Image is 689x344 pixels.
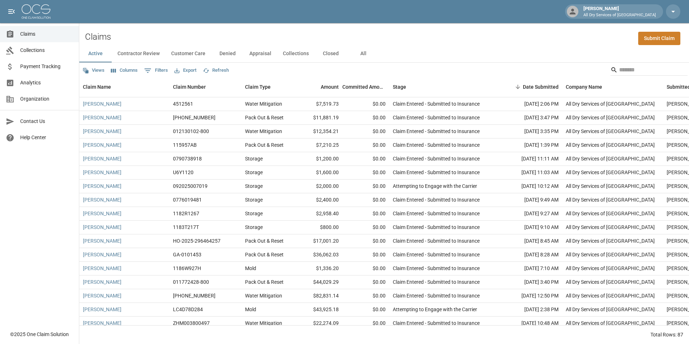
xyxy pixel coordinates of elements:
[245,251,284,258] div: Pack Out & Reset
[566,292,655,299] div: All Dry Services of Atlanta
[173,196,202,203] div: 0776019481
[173,224,199,231] div: 1183T217T
[83,169,121,176] a: [PERSON_NAME]
[342,262,389,275] div: $0.00
[83,100,121,107] a: [PERSON_NAME]
[342,193,389,207] div: $0.00
[81,65,106,76] button: Views
[342,180,389,193] div: $0.00
[85,32,111,42] h2: Claims
[638,32,680,45] a: Submit Claim
[83,251,121,258] a: [PERSON_NAME]
[393,319,480,327] div: Claim Entered - Submitted to Insurance
[173,100,193,107] div: 4512561
[83,237,121,244] a: [PERSON_NAME]
[566,114,655,121] div: All Dry Services of Atlanta
[566,77,602,97] div: Company Name
[497,97,562,111] div: [DATE] 2:06 PM
[497,180,562,193] div: [DATE] 10:12 AM
[562,77,663,97] div: Company Name
[245,196,263,203] div: Storage
[566,319,655,327] div: All Dry Services of Atlanta
[10,331,69,338] div: © 2025 One Claim Solution
[497,138,562,152] div: [DATE] 1:39 PM
[245,114,284,121] div: Pack Out & Reset
[295,125,342,138] div: $12,354.21
[201,65,231,76] button: Refresh
[566,155,655,162] div: All Dry Services of Atlanta
[83,319,121,327] a: [PERSON_NAME]
[610,64,688,77] div: Search
[342,248,389,262] div: $0.00
[393,251,480,258] div: Claim Entered - Submitted to Insurance
[566,251,655,258] div: All Dry Services of Atlanta
[342,234,389,248] div: $0.00
[20,95,73,103] span: Organization
[497,221,562,234] div: [DATE] 9:10 AM
[173,77,206,97] div: Claim Number
[173,265,201,272] div: 1186W927H
[20,47,73,54] span: Collections
[83,306,121,313] a: [PERSON_NAME]
[295,248,342,262] div: $36,062.03
[173,155,202,162] div: 0790738918
[295,111,342,125] div: $11,881.19
[497,207,562,221] div: [DATE] 9:27 AM
[173,292,215,299] div: 01-009-039836
[393,224,480,231] div: Claim Entered - Submitted to Insurance
[393,210,480,217] div: Claim Entered - Submitted to Insurance
[79,45,689,62] div: dynamic tabs
[245,77,271,97] div: Claim Type
[497,193,562,207] div: [DATE] 9:49 AM
[393,169,480,176] div: Claim Entered - Submitted to Insurance
[295,262,342,275] div: $1,336.20
[342,77,389,97] div: Committed Amount
[566,265,655,272] div: All Dry Services of Atlanta
[497,317,562,330] div: [DATE] 10:48 AM
[173,169,194,176] div: U6Y1120
[393,100,480,107] div: Claim Entered - Submitted to Insurance
[497,248,562,262] div: [DATE] 8:28 AM
[245,169,263,176] div: Storage
[83,128,121,135] a: [PERSON_NAME]
[581,5,659,18] div: [PERSON_NAME]
[245,155,263,162] div: Storage
[497,303,562,317] div: [DATE] 2:38 PM
[79,45,112,62] button: Active
[393,265,480,272] div: Claim Entered - Submitted to Insurance
[295,166,342,180] div: $1,600.00
[173,306,203,313] div: LC4D78D284
[566,141,655,149] div: All Dry Services of Atlanta
[393,128,480,135] div: Claim Entered - Submitted to Insurance
[169,77,241,97] div: Claim Number
[295,207,342,221] div: $2,958.40
[245,292,282,299] div: Water Mitigation
[347,45,379,62] button: All
[497,125,562,138] div: [DATE] 3:35 PM
[393,182,477,190] div: Attempting to Engage with the Carrier
[566,224,655,231] div: All Dry Services of Atlanta
[20,118,73,125] span: Contact Us
[295,317,342,330] div: $22,274.09
[211,45,244,62] button: Denied
[245,210,263,217] div: Storage
[342,221,389,234] div: $0.00
[245,265,256,272] div: Mold
[173,128,209,135] div: 012130102-800
[295,152,342,166] div: $1,200.00
[83,224,121,231] a: [PERSON_NAME]
[245,306,256,313] div: Mold
[342,289,389,303] div: $0.00
[109,65,139,76] button: Select columns
[83,196,121,203] a: [PERSON_NAME]
[497,289,562,303] div: [DATE] 12:50 PM
[497,111,562,125] div: [DATE] 3:47 PM
[245,237,284,244] div: Pack Out & Reset
[497,152,562,166] div: [DATE] 11:11 AM
[173,237,221,244] div: HO-2025-296464257
[165,45,211,62] button: Customer Care
[295,77,342,97] div: Amount
[497,275,562,289] div: [DATE] 3:40 PM
[295,275,342,289] div: $44,029.29
[173,114,215,121] div: 01-009-082927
